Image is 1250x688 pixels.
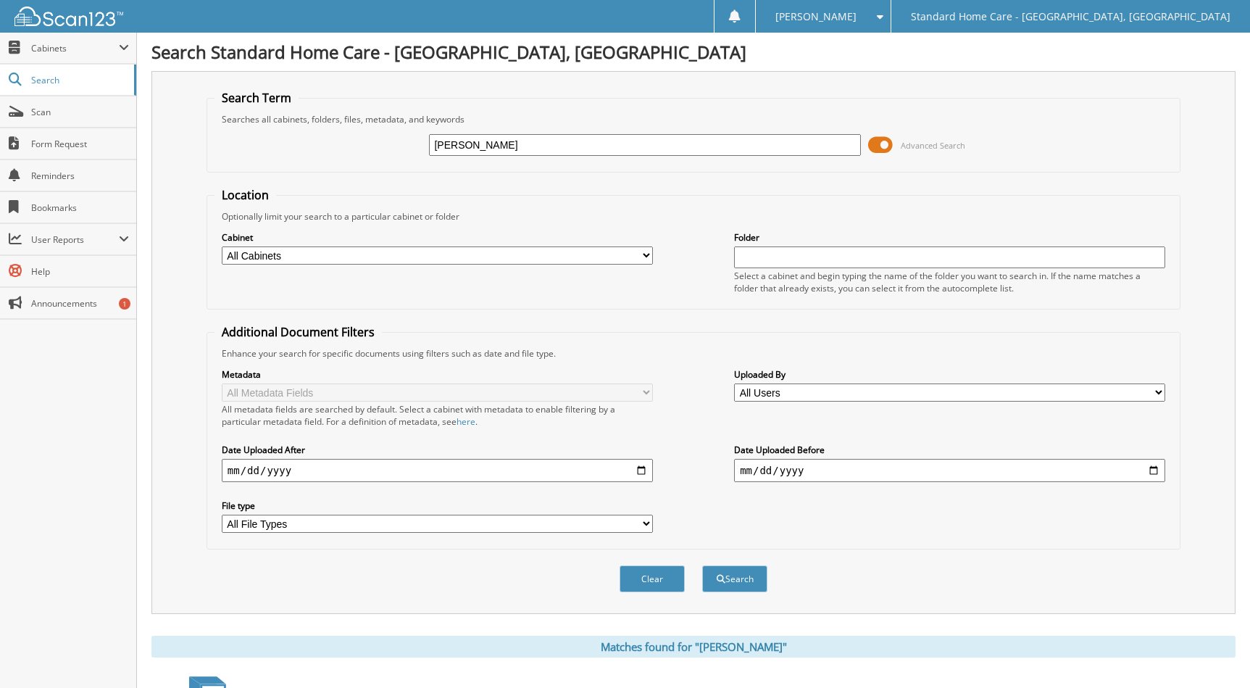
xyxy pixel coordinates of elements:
span: Scan [31,106,129,118]
img: scan123-logo-white.svg [14,7,123,26]
div: Select a cabinet and begin typing the name of the folder you want to search in. If the name match... [734,270,1165,294]
div: All metadata fields are searched by default. Select a cabinet with metadata to enable filtering b... [222,403,653,428]
span: Advanced Search [901,140,965,151]
span: Bookmarks [31,202,129,214]
div: Searches all cabinets, folders, files, metadata, and keywords [214,113,1172,125]
span: [PERSON_NAME] [775,12,857,21]
label: Date Uploaded After [222,444,653,456]
span: Standard Home Care - [GEOGRAPHIC_DATA], [GEOGRAPHIC_DATA] [911,12,1230,21]
legend: Location [214,187,276,203]
button: Clear [620,565,685,592]
a: here [457,415,475,428]
div: Optionally limit your search to a particular cabinet or folder [214,210,1172,223]
span: Reminders [31,170,129,182]
button: Search [702,565,767,592]
span: Cabinets [31,42,119,54]
input: end [734,459,1165,482]
label: Metadata [222,368,653,381]
div: 1 [119,298,130,310]
input: start [222,459,653,482]
h1: Search Standard Home Care - [GEOGRAPHIC_DATA], [GEOGRAPHIC_DATA] [151,40,1236,64]
span: Search [31,74,127,86]
span: Form Request [31,138,129,150]
div: Matches found for "[PERSON_NAME]" [151,636,1236,658]
div: Enhance your search for specific documents using filters such as date and file type. [214,347,1172,360]
legend: Search Term [214,90,299,106]
label: Folder [734,231,1165,244]
label: Uploaded By [734,368,1165,381]
span: Announcements [31,297,129,310]
legend: Additional Document Filters [214,324,382,340]
span: Help [31,265,129,278]
span: User Reports [31,233,119,246]
label: Date Uploaded Before [734,444,1165,456]
label: File type [222,500,653,512]
label: Cabinet [222,231,653,244]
